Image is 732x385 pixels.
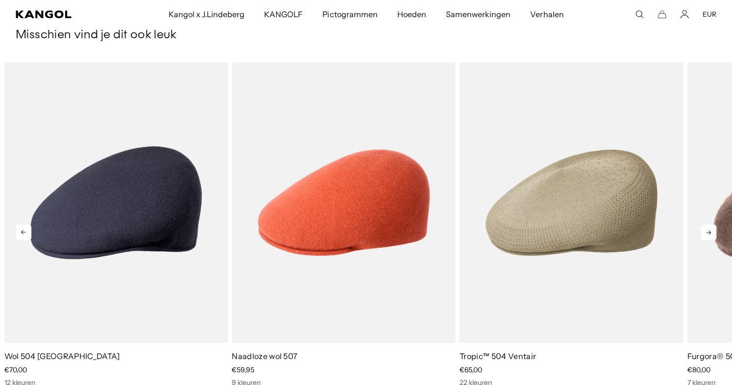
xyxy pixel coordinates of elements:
a: Tropic™ 504 Ventair [460,351,536,361]
span: €70,00 [4,365,27,374]
img: Tropic™ 504 Ventair [460,62,683,343]
span: €65,00 [460,365,482,374]
a: Wol 504 [GEOGRAPHIC_DATA] [4,351,120,361]
span: €59,95 [232,365,254,374]
img: Wol 504 Verenigde Staten [4,62,228,343]
button: Kar [658,10,666,19]
a: Rekening [680,10,689,19]
h3: Misschien vind je dit ook leuk [16,28,716,43]
img: Naadloze wol 507 [232,62,456,343]
a: Naadloze wol 507 [232,351,297,361]
a: Kangol [16,10,111,18]
summary: Zoeken hier [635,10,644,19]
button: EUR [703,10,716,19]
span: €80,00 [687,365,710,374]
